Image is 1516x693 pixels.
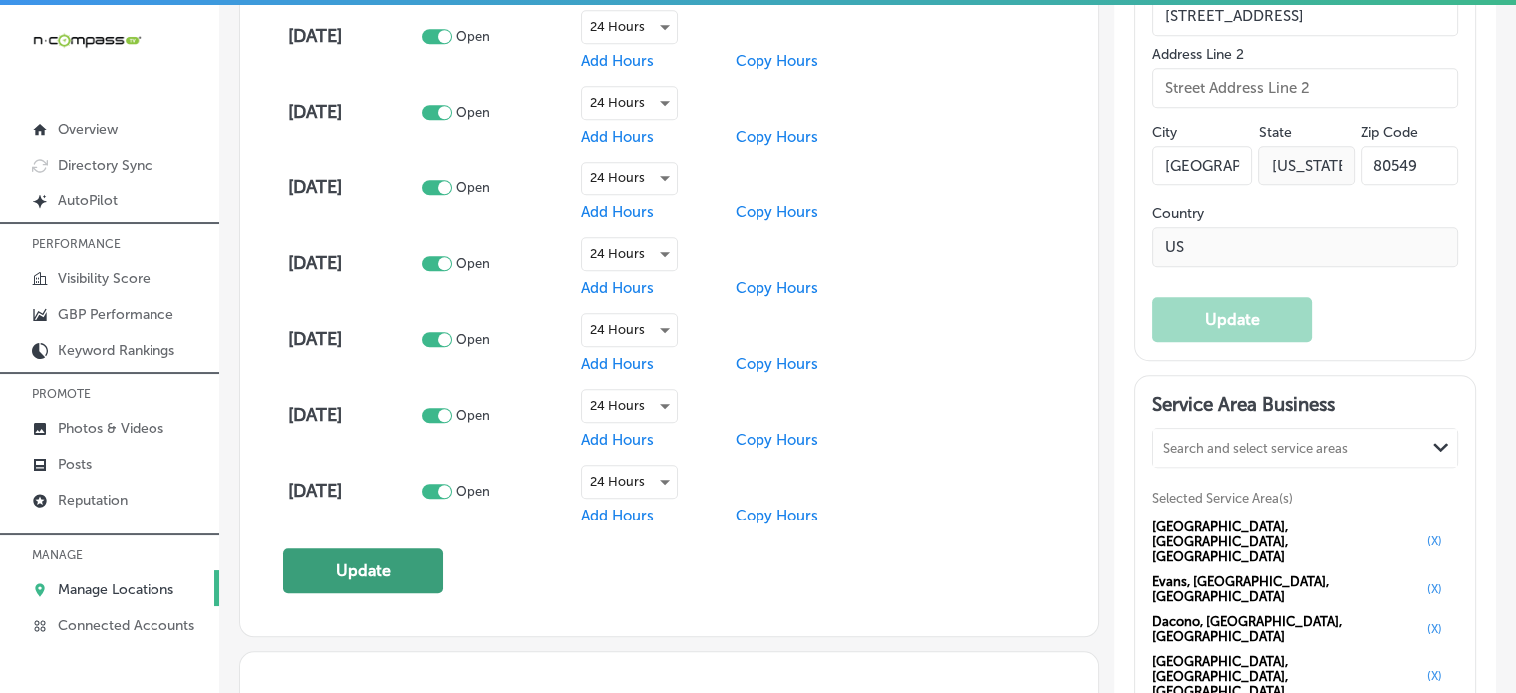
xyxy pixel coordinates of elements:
span: Add Hours [581,431,654,449]
button: (X) [1421,533,1448,549]
h4: [DATE] [288,328,417,350]
label: Zip Code [1361,124,1418,141]
p: Manage Locations [58,581,173,598]
div: 24 Hours [582,466,677,498]
p: Reputation [58,492,128,509]
span: Dacono, [GEOGRAPHIC_DATA], [GEOGRAPHIC_DATA] [1152,614,1421,644]
span: [GEOGRAPHIC_DATA], [GEOGRAPHIC_DATA], [GEOGRAPHIC_DATA] [1152,520,1421,564]
p: Connected Accounts [58,617,194,634]
span: Add Hours [581,355,654,373]
span: Add Hours [581,203,654,221]
h4: [DATE] [288,252,417,274]
input: Street Address Line 2 [1152,68,1458,108]
h4: [DATE] [288,404,417,426]
p: Open [455,256,489,271]
div: 24 Hours [582,163,677,194]
img: 660ab0bf-5cc7-4cb8-ba1c-48b5ae0f18e60NCTV_CLogo_TV_Black_-500x88.png [32,31,142,50]
div: 24 Hours [582,11,677,43]
span: Copy Hours [736,507,818,524]
span: Copy Hours [736,355,818,373]
p: Open [455,29,489,44]
p: Open [455,484,489,499]
h4: [DATE] [288,101,417,123]
button: (X) [1421,668,1448,684]
button: Update [1152,297,1312,342]
div: 24 Hours [582,314,677,346]
input: Zip Code [1361,146,1458,185]
p: Open [455,105,489,120]
p: Keyword Rankings [58,342,174,359]
p: Visibility Score [58,270,151,287]
span: Add Hours [581,52,654,70]
p: Posts [58,456,92,473]
p: Overview [58,121,118,138]
p: Photos & Videos [58,420,163,437]
div: 24 Hours [582,87,677,119]
button: (X) [1421,621,1448,637]
span: Add Hours [581,507,654,524]
span: Add Hours [581,279,654,297]
span: Copy Hours [736,279,818,297]
button: (X) [1421,581,1448,597]
div: Search and select service areas [1163,440,1348,455]
span: Copy Hours [736,52,818,70]
p: Open [455,408,489,423]
h4: [DATE] [288,480,417,502]
p: Open [455,180,489,195]
span: Evans, [GEOGRAPHIC_DATA], [GEOGRAPHIC_DATA] [1152,574,1421,604]
p: GBP Performance [58,306,173,323]
span: Copy Hours [736,203,818,221]
h3: Service Area Business [1152,393,1458,423]
span: Selected Service Area(s) [1152,491,1293,506]
p: AutoPilot [58,192,118,209]
input: City [1152,146,1252,185]
h4: [DATE] [288,176,417,198]
button: Update [283,548,443,593]
label: State [1258,124,1291,141]
label: Country [1152,205,1458,222]
label: Address Line 2 [1152,46,1458,63]
input: Country [1152,227,1458,267]
div: 24 Hours [582,238,677,270]
p: Open [455,332,489,347]
span: Copy Hours [736,128,818,146]
input: NY [1258,146,1354,185]
span: Copy Hours [736,431,818,449]
span: Add Hours [581,128,654,146]
label: City [1152,124,1177,141]
h4: [DATE] [288,25,417,47]
p: Directory Sync [58,157,152,173]
div: 24 Hours [582,390,677,422]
